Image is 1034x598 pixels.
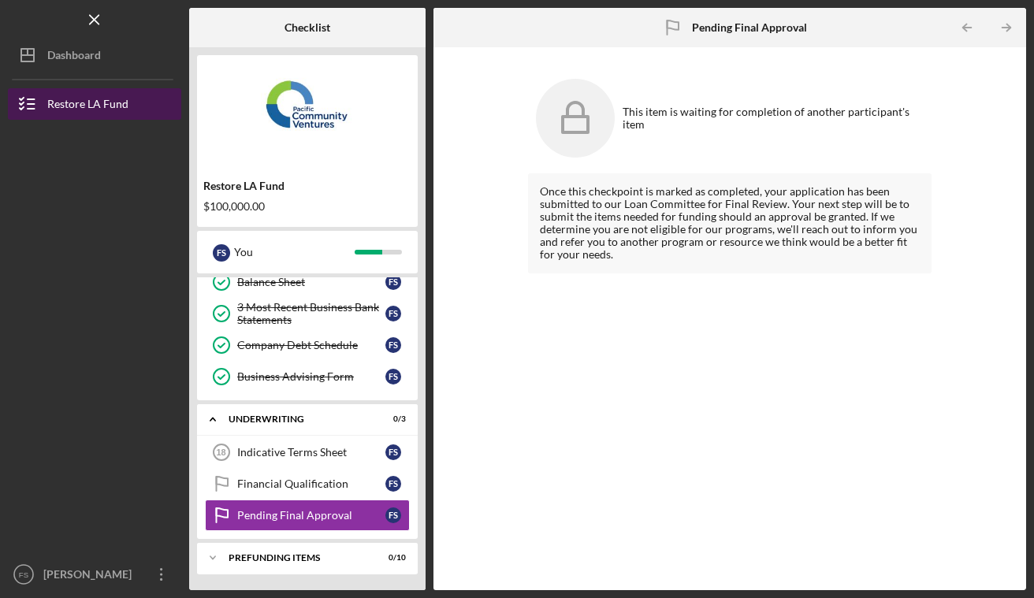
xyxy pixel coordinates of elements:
[39,559,142,594] div: [PERSON_NAME]
[385,476,401,492] div: F S
[205,468,410,500] a: Financial QualificationFS
[205,436,410,468] a: 18Indicative Terms SheetFS
[285,21,330,34] b: Checklist
[237,276,385,288] div: Balance Sheet
[385,306,401,321] div: F S
[47,88,128,124] div: Restore LA Fund
[205,298,410,329] a: 3 Most Recent Business Bank StatementsFS
[237,301,385,326] div: 3 Most Recent Business Bank Statements
[378,553,406,563] div: 0 / 10
[237,370,385,383] div: Business Advising Form
[540,185,920,262] div: Once this checkpoint is marked as completed, your application has been submitted to our Loan Comm...
[385,274,401,290] div: F S
[237,339,385,351] div: Company Debt Schedule
[229,553,366,563] div: Prefunding Items
[205,266,410,298] a: Balance SheetFS
[205,500,410,531] a: Pending Final ApprovalFS
[205,361,410,392] a: Business Advising FormFS
[8,88,181,120] button: Restore LA Fund
[623,106,924,131] div: This item is waiting for completion of another participant's item
[203,200,411,213] div: $100,000.00
[197,63,418,158] img: Product logo
[205,329,410,361] a: Company Debt ScheduleFS
[385,337,401,353] div: F S
[229,414,366,424] div: Underwriting
[237,477,385,490] div: Financial Qualification
[237,509,385,522] div: Pending Final Approval
[47,39,101,75] div: Dashboard
[234,239,355,266] div: You
[692,21,807,34] b: Pending Final Approval
[237,446,385,459] div: Indicative Terms Sheet
[213,244,230,262] div: F S
[8,559,181,590] button: FS[PERSON_NAME]
[378,414,406,424] div: 0 / 3
[385,507,401,523] div: F S
[216,448,225,457] tspan: 18
[19,570,28,579] text: FS
[385,369,401,384] div: F S
[8,39,181,71] button: Dashboard
[203,180,411,192] div: Restore LA Fund
[385,444,401,460] div: F S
